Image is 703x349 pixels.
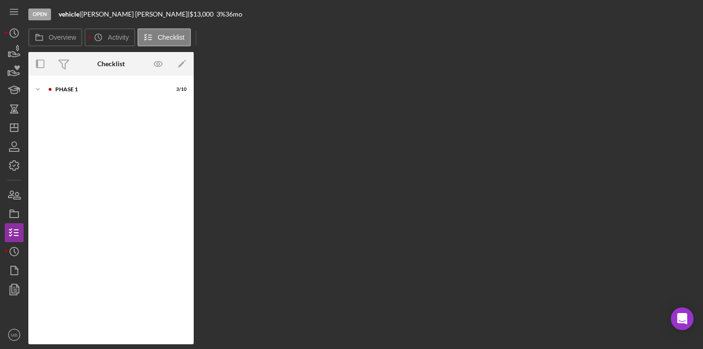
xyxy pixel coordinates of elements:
[81,10,189,18] div: [PERSON_NAME] [PERSON_NAME] |
[225,10,242,18] div: 36 mo
[59,10,79,18] b: vehicle
[170,87,187,92] div: 3 / 10
[158,34,185,41] label: Checklist
[28,28,82,46] button: Overview
[108,34,129,41] label: Activity
[11,332,17,338] text: MB
[97,60,125,68] div: Checklist
[189,10,214,18] span: $13,000
[216,10,225,18] div: 3 %
[671,307,694,330] div: Open Intercom Messenger
[85,28,135,46] button: Activity
[137,28,191,46] button: Checklist
[5,325,24,344] button: MB
[28,9,51,20] div: Open
[59,10,81,18] div: |
[55,87,163,92] div: Phase 1
[49,34,76,41] label: Overview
